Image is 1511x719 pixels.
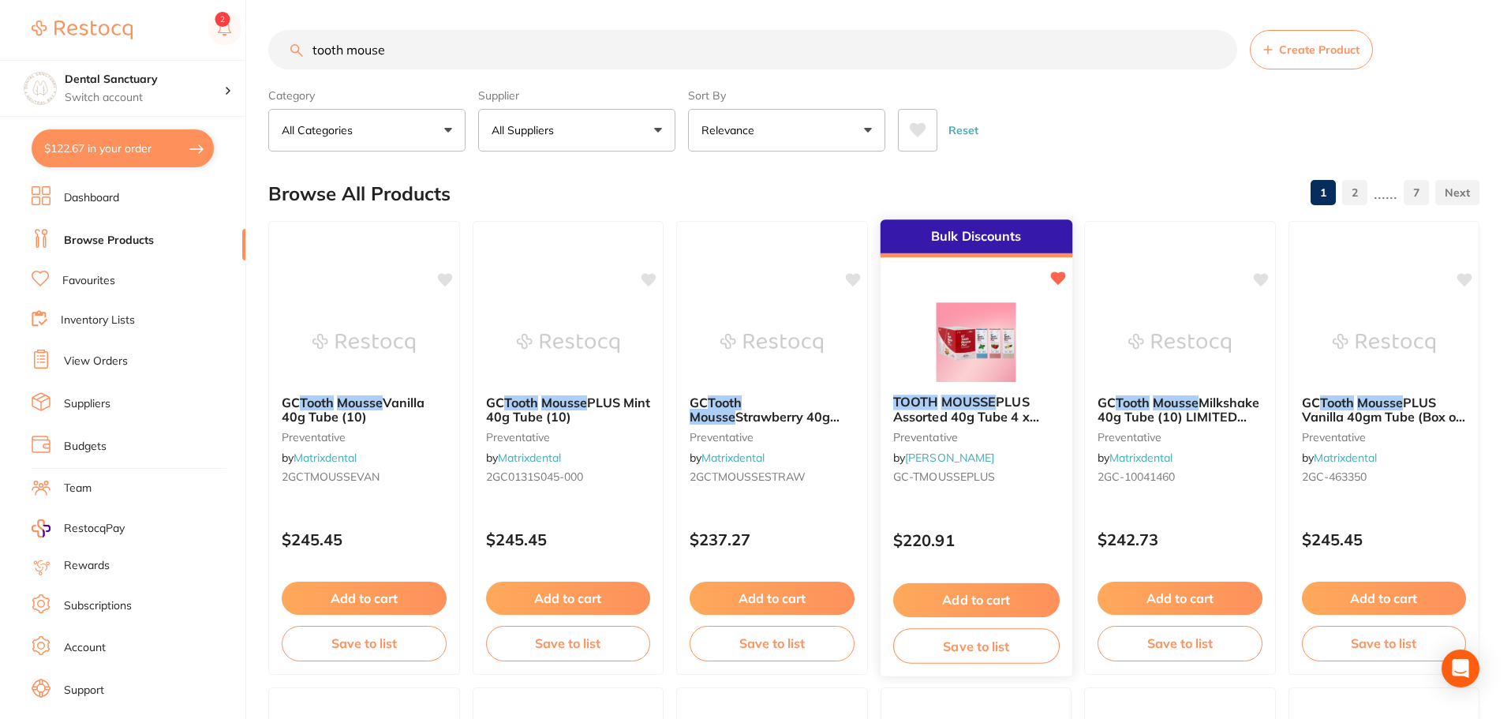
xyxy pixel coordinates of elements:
a: Matrixdental [1109,451,1173,465]
span: Milkshake 40g Tube (10) LIMITED EDITION [1098,395,1259,440]
span: by [892,451,993,465]
em: Mousse [541,395,587,410]
img: GC Tooth Mousse Vanilla 40g Tube (10) [312,304,415,383]
p: $245.45 [282,530,447,549]
a: Favourites [62,273,115,289]
small: preventative [486,431,651,444]
p: $242.73 [1098,530,1262,549]
img: GC Tooth Mousse PLUS Mint 40g Tube (10) [517,304,619,383]
a: Suppliers [64,396,110,412]
button: $122.67 in your order [32,129,214,167]
button: Create Product [1250,30,1373,69]
img: Restocq Logo [32,21,133,39]
em: Mousse [337,395,383,410]
em: TOOTH [892,394,937,410]
button: Add to cart [1098,582,1262,615]
em: MOUSSE [941,394,996,410]
a: View Orders [64,354,128,369]
span: GC-TMOUSSEPLUS [892,470,994,484]
b: GC Tooth Mousse Milkshake 40g Tube (10) LIMITED EDITION [1098,395,1262,425]
span: PLUS Mint 40g Tube (10) [486,395,650,425]
span: 2GC0131S045-000 [486,470,583,484]
a: Team [64,481,92,496]
button: Save to list [1302,626,1467,661]
small: preventative [282,431,447,444]
button: Add to cart [282,582,447,615]
span: GC [690,395,708,410]
a: Matrixdental [294,451,357,465]
img: Dental Sanctuary [24,73,56,104]
em: Mousse [690,409,735,425]
span: PLUS Assorted 40g Tube 4 x Mint & Straw 2 x Van [892,394,1038,439]
b: GC Tooth Mousse PLUS Vanilla 40gm Tube (Box of 10) [1302,395,1467,425]
p: Relevance [701,122,761,138]
span: RestocqPay [64,521,125,537]
p: $237.27 [690,530,855,549]
a: Subscriptions [64,598,132,614]
button: Add to cart [690,582,855,615]
span: 2GCTMOUSSESTRAW [690,470,806,484]
small: preventative [690,431,855,444]
span: Strawberry 40g Tube (10) [690,409,840,439]
a: Budgets [64,439,107,455]
img: GC Tooth Mousse Milkshake 40g Tube (10) LIMITED EDITION [1128,304,1231,383]
a: Rewards [64,558,110,574]
b: TOOTH MOUSSE PLUS Assorted 40g Tube 4 x Mint & Straw 2 x Van [892,395,1059,424]
a: Inventory Lists [61,313,135,328]
h4: Dental Sanctuary [65,72,224,88]
img: TOOTH MOUSSE PLUS Assorted 40g Tube 4 x Mint & Straw 2 x Van [924,302,1027,382]
small: preventative [1098,431,1262,444]
button: Reset [944,109,983,152]
img: RestocqPay [32,519,50,537]
input: Search Products [268,30,1237,69]
small: preventative [892,430,1059,443]
span: Create Product [1279,43,1360,56]
p: All Categories [282,122,359,138]
div: Open Intercom Messenger [1442,650,1479,687]
p: Switch account [65,90,224,106]
span: GC [1098,395,1116,410]
a: Support [64,683,104,698]
span: GC [486,395,504,410]
button: Add to cart [486,582,651,615]
a: Matrixdental [498,451,561,465]
button: All Suppliers [478,109,675,152]
button: Save to list [486,626,651,661]
div: Bulk Discounts [880,219,1072,257]
span: by [1098,451,1173,465]
a: Restocq Logo [32,12,133,48]
a: Dashboard [64,190,119,206]
p: ...... [1374,184,1397,202]
em: Tooth [300,395,334,410]
button: Save to list [690,626,855,661]
a: Matrixdental [701,451,765,465]
span: 2GC-463350 [1302,470,1367,484]
button: Save to list [1098,626,1262,661]
small: preventative [1302,431,1467,444]
span: GC [282,395,300,410]
span: by [690,451,765,465]
span: 2GCTMOUSSEVAN [282,470,380,484]
a: [PERSON_NAME] [905,451,994,465]
span: by [282,451,357,465]
a: Matrixdental [1314,451,1377,465]
button: Add to cart [1302,582,1467,615]
span: by [1302,451,1377,465]
p: $245.45 [1302,530,1467,549]
label: Sort By [688,88,885,103]
button: Relevance [688,109,885,152]
b: GC Tooth Mousse Strawberry 40g Tube (10) [690,395,855,425]
b: GC Tooth Mousse Vanilla 40g Tube (10) [282,395,447,425]
span: by [486,451,561,465]
span: GC [1302,395,1320,410]
p: $245.45 [486,530,651,549]
span: PLUS Vanilla 40gm Tube (Box of 10) [1302,395,1465,440]
span: 2GC-10041460 [1098,470,1175,484]
a: RestocqPay [32,519,125,537]
button: Save to list [282,626,447,661]
p: All Suppliers [492,122,560,138]
span: Vanilla 40g Tube (10) [282,395,425,425]
em: Tooth [504,395,538,410]
em: Tooth [708,395,742,410]
p: $220.91 [892,531,1059,549]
